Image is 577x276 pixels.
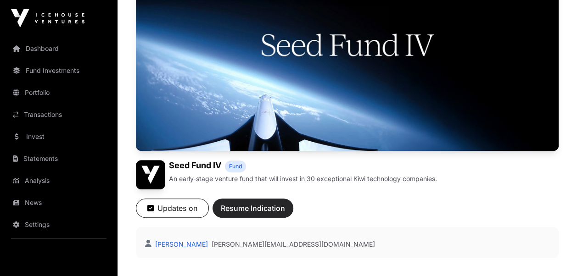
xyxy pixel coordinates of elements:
[11,9,84,28] img: Icehouse Ventures Logo
[7,149,110,169] a: Statements
[7,83,110,103] a: Portfolio
[7,105,110,125] a: Transactions
[7,215,110,235] a: Settings
[7,193,110,213] a: News
[7,61,110,81] a: Fund Investments
[212,240,375,249] a: [PERSON_NAME][EMAIL_ADDRESS][DOMAIN_NAME]
[7,39,110,59] a: Dashboard
[7,171,110,191] a: Analysis
[136,199,209,218] button: Updates on
[531,232,577,276] iframe: Chat Widget
[221,203,285,214] span: Resume Indication
[153,240,208,248] a: [PERSON_NAME]
[169,160,221,172] h1: Seed Fund IV
[229,163,242,170] span: Fund
[213,199,293,218] button: Resume Indication
[7,127,110,147] a: Invest
[169,174,437,183] p: An early-stage venture fund that will invest in 30 exceptional Kiwi technology companies.
[136,160,165,189] img: Seed Fund IV
[213,208,293,217] a: Resume Indication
